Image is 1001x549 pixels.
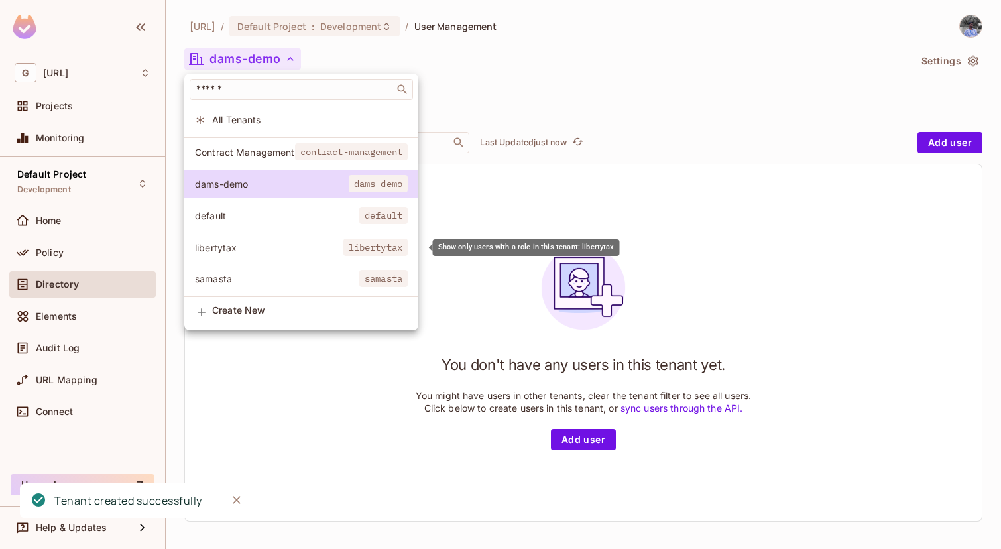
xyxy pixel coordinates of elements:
span: samasta [195,273,359,285]
span: Contract Management [195,146,295,158]
span: contract-management [295,143,408,160]
span: dams-demo [195,178,349,190]
span: default [195,210,359,222]
span: libertytax [195,241,343,254]
span: Create New [212,305,408,316]
span: All Tenants [212,113,408,126]
div: Show only users with a role in this tenant: libertytax [184,233,418,262]
span: default [359,207,408,224]
span: samasta [359,270,408,287]
div: Tenant created successfully [54,493,202,509]
div: Show only users with a role in this tenant: samasta [184,265,418,293]
button: Close [227,490,247,510]
div: Show only users with a role in this tenant: libertytax [433,239,620,256]
span: libertytax [343,239,408,256]
div: Show only users with a role in this tenant: dams-demo [184,170,418,198]
div: Show only users with a role in this tenant: Contract Management [184,138,418,166]
div: Show only users with a role in this tenant: default [184,202,418,230]
span: dams-demo [349,175,408,192]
